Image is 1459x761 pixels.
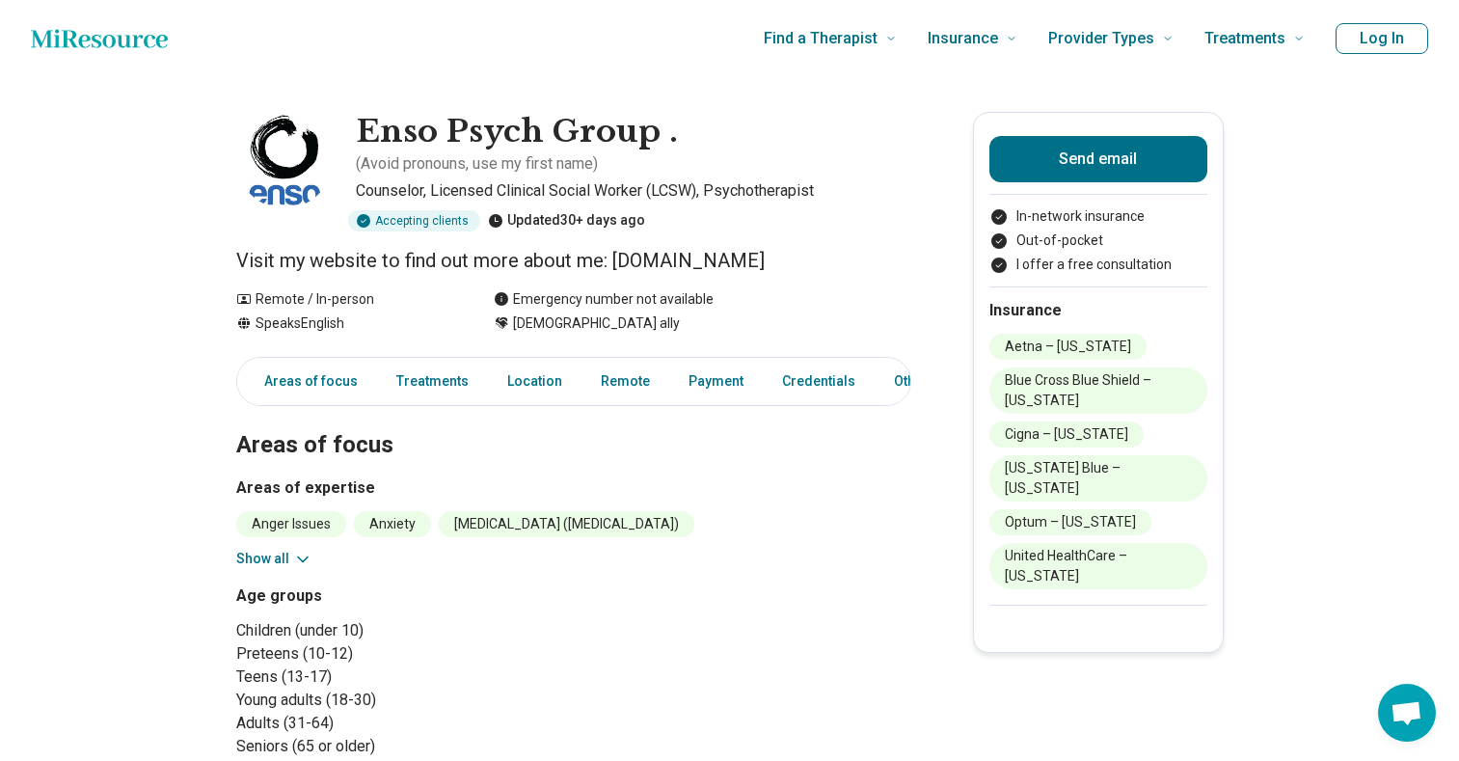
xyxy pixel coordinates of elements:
li: Adults (31-64) [236,712,566,735]
h2: Insurance [989,299,1207,322]
li: [MEDICAL_DATA] ([MEDICAL_DATA]) [439,511,694,537]
li: Children (under 10) [236,619,566,642]
li: In-network insurance [989,206,1207,227]
a: Home page [31,19,168,58]
button: Show all [236,549,312,569]
div: Accepting clients [348,210,480,231]
li: Anger Issues [236,511,346,537]
a: Payment [677,362,755,401]
div: Remote / In-person [236,289,455,310]
li: Young adults (18-30) [236,689,566,712]
h1: Enso Psych Group . [356,112,678,152]
a: Remote [589,362,662,401]
li: Blue Cross Blue Shield – [US_STATE] [989,367,1207,414]
li: Teens (13-17) [236,666,566,689]
h3: Age groups [236,584,566,608]
button: Send email [989,136,1207,182]
a: Location [496,362,574,401]
span: Find a Therapist [764,25,878,52]
p: Visit my website to find out more about me: [DOMAIN_NAME] [236,247,911,274]
li: Aetna – [US_STATE] [989,334,1147,360]
div: Emergency number not available [494,289,714,310]
span: Treatments [1204,25,1285,52]
a: Areas of focus [241,362,369,401]
a: Treatments [385,362,480,401]
ul: Payment options [989,206,1207,275]
li: Cigna – [US_STATE] [989,421,1144,448]
div: Updated 30+ days ago [488,210,645,231]
span: Insurance [928,25,998,52]
li: Out-of-pocket [989,231,1207,251]
span: [DEMOGRAPHIC_DATA] ally [513,313,680,334]
li: Preteens (10-12) [236,642,566,666]
li: United HealthCare – [US_STATE] [989,543,1207,589]
li: I offer a free consultation [989,255,1207,275]
h3: Areas of expertise [236,476,911,500]
li: [US_STATE] Blue – [US_STATE] [989,455,1207,502]
h2: Areas of focus [236,383,911,462]
li: Anxiety [354,511,431,537]
div: Speaks English [236,313,455,334]
li: Optum – [US_STATE] [989,509,1151,535]
button: Log In [1336,23,1428,54]
img: Enso Psych Group ., Counselor [236,112,333,208]
li: Seniors (65 or older) [236,735,566,758]
a: Credentials [770,362,867,401]
p: ( Avoid pronouns, use my first name ) [356,152,598,176]
div: Open chat [1378,684,1436,742]
p: Counselor, Licensed Clinical Social Worker (LCSW), Psychotherapist [356,179,911,203]
span: Provider Types [1048,25,1154,52]
a: Other [882,362,952,401]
